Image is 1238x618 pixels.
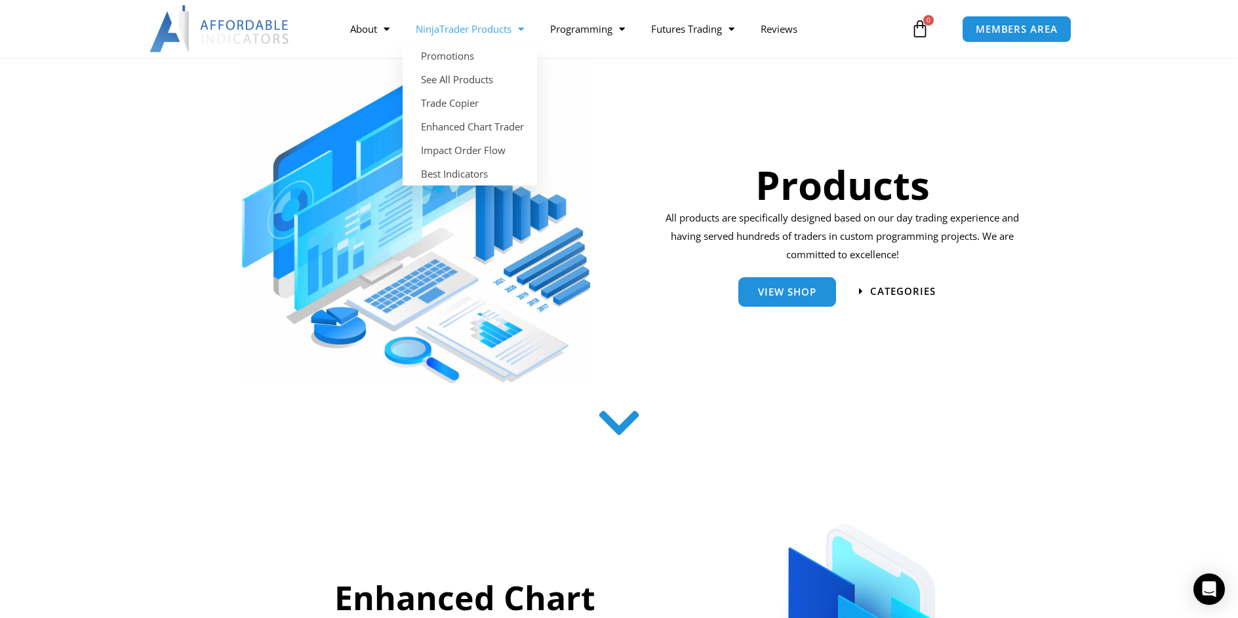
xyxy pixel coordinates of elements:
a: Futures Trading [638,14,748,44]
span: View Shop [758,287,816,297]
a: Reviews [748,14,810,44]
a: Best Indicators [403,162,537,185]
a: About [337,14,403,44]
div: Open Intercom Messenger [1193,573,1225,605]
img: ProductsSection scaled | Affordable Indicators – NinjaTrader [242,51,590,383]
a: categories [859,286,936,296]
span: 0 [923,15,934,26]
a: 0 [891,10,949,48]
a: See All Products [403,68,537,91]
span: MEMBERS AREA [976,24,1058,34]
p: All products are specifically designed based on our day trading experience and having served hund... [661,209,1024,264]
a: Trade Copier [403,91,537,115]
span: categories [870,286,936,296]
h1: Products [661,157,1024,212]
a: NinjaTrader Products [403,14,537,44]
a: Impact Order Flow [403,138,537,162]
a: Enhanced Chart Trader [403,115,537,138]
a: Programming [537,14,638,44]
ul: NinjaTrader Products [403,44,537,185]
a: MEMBERS AREA [962,16,1071,43]
a: View Shop [738,277,836,307]
img: LogoAI | Affordable Indicators – NinjaTrader [150,5,290,52]
nav: Menu [337,14,908,44]
a: Promotions [403,44,537,68]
